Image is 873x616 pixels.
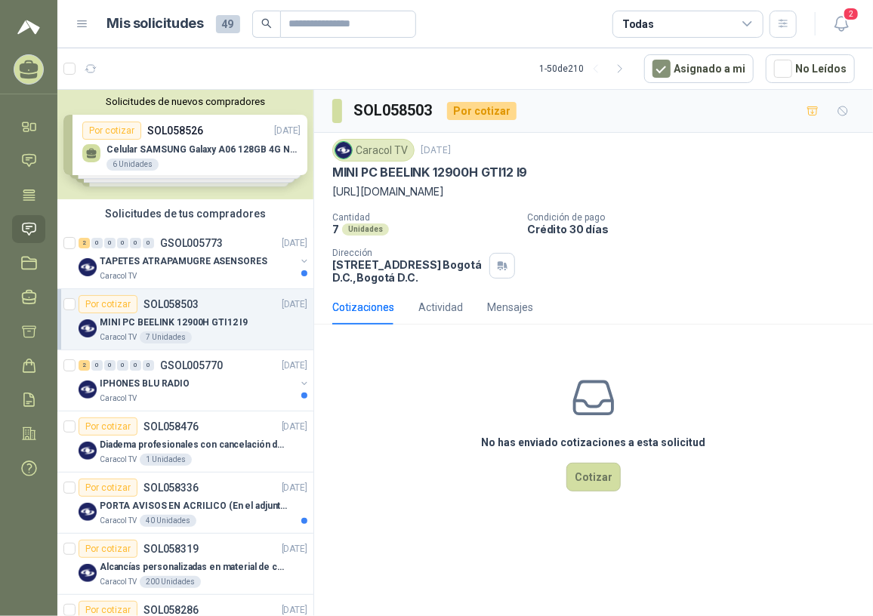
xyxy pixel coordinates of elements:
div: 0 [143,238,154,248]
div: 2 [79,360,90,371]
div: 0 [143,360,154,371]
a: 2 0 0 0 0 0 GSOL005770[DATE] Company LogoIPHONES BLU RADIOCaracol TV [79,356,310,405]
p: MINI PC BEELINK 12900H GTI12 I9 [332,165,527,180]
button: 2 [828,11,855,38]
h3: No has enviado cotizaciones a esta solicitud [482,434,706,451]
div: 2 [79,238,90,248]
p: Crédito 30 días [527,223,867,236]
img: Logo peakr [17,18,40,36]
p: [DATE] [282,542,307,556]
img: Company Logo [79,442,97,460]
div: Unidades [342,223,389,236]
div: 7 Unidades [140,331,192,343]
h1: Mis solicitudes [107,13,204,35]
p: Diadema profesionales con cancelación de ruido en micrófono [100,438,288,452]
div: 200 Unidades [140,576,201,588]
div: Solicitudes de tus compradores [57,199,313,228]
p: Caracol TV [100,393,137,405]
p: Caracol TV [100,331,137,343]
p: SOL058476 [143,421,199,432]
img: Company Logo [335,142,352,159]
button: No Leídos [766,54,855,83]
p: SOL058336 [143,482,199,493]
button: Asignado a mi [644,54,754,83]
p: [DATE] [282,420,307,434]
div: 0 [130,238,141,248]
button: Solicitudes de nuevos compradores [63,96,307,107]
div: Solicitudes de nuevos compradoresPor cotizarSOL058526[DATE] Celular SAMSUNG Galaxy A06 128GB 4G N... [57,90,313,199]
img: Company Logo [79,258,97,276]
a: Por cotizarSOL058319[DATE] Company LogoAlcancías personalizadas en material de cerámica (VER ADJU... [57,534,313,595]
p: [DATE] [421,143,451,158]
img: Company Logo [79,319,97,337]
div: 0 [117,238,128,248]
p: [DATE] [282,297,307,312]
div: 1 Unidades [140,454,192,466]
div: Mensajes [487,299,533,316]
div: Por cotizar [79,540,137,558]
p: SOL058286 [143,605,199,615]
div: 0 [104,360,116,371]
div: Cotizaciones [332,299,394,316]
div: 0 [104,238,116,248]
img: Company Logo [79,564,97,582]
div: 1 - 50 de 210 [539,57,632,81]
a: 2 0 0 0 0 0 GSOL005773[DATE] Company LogoTAPETES ATRAPAMUGRE ASENSORESCaracol TV [79,234,310,282]
p: Caracol TV [100,270,137,282]
a: Por cotizarSOL058503[DATE] Company LogoMINI PC BEELINK 12900H GTI12 I9Caracol TV7 Unidades [57,289,313,350]
p: Caracol TV [100,576,137,588]
h3: SOL058503 [354,99,435,122]
div: 40 Unidades [140,515,196,527]
p: Condición de pago [527,212,867,223]
span: 49 [216,15,240,33]
a: Por cotizarSOL058476[DATE] Company LogoDiadema profesionales con cancelación de ruido en micrófon... [57,411,313,473]
p: GSOL005773 [160,238,223,248]
p: GSOL005770 [160,360,223,371]
div: Caracol TV [332,139,415,162]
p: [STREET_ADDRESS] Bogotá D.C. , Bogotá D.C. [332,258,483,284]
p: Dirección [332,248,483,258]
p: Caracol TV [100,454,137,466]
p: SOL058319 [143,544,199,554]
img: Company Logo [79,503,97,521]
button: Cotizar [566,463,621,491]
div: Por cotizar [79,479,137,497]
p: MINI PC BEELINK 12900H GTI12 I9 [100,316,248,330]
div: 0 [91,360,103,371]
p: [URL][DOMAIN_NAME] [332,183,855,200]
p: Cantidad [332,212,515,223]
div: 0 [130,360,141,371]
p: 7 [332,223,339,236]
p: Alcancías personalizadas en material de cerámica (VER ADJUNTO) [100,560,288,574]
div: Actividad [418,299,463,316]
img: Company Logo [79,380,97,399]
p: IPHONES BLU RADIO [100,377,190,391]
div: Por cotizar [447,102,517,120]
p: [DATE] [282,236,307,251]
p: [DATE] [282,481,307,495]
div: Todas [622,16,654,32]
p: PORTA AVISOS EN ACRILICO (En el adjunto mas informacion) [100,499,288,513]
p: TAPETES ATRAPAMUGRE ASENSORES [100,254,267,269]
a: Por cotizarSOL058336[DATE] Company LogoPORTA AVISOS EN ACRILICO (En el adjunto mas informacion)Ca... [57,473,313,534]
div: 0 [117,360,128,371]
p: SOL058503 [143,299,199,310]
span: search [261,18,272,29]
div: 0 [91,238,103,248]
div: Por cotizar [79,295,137,313]
p: [DATE] [282,359,307,373]
span: 2 [843,7,859,21]
p: Caracol TV [100,515,137,527]
div: Por cotizar [79,417,137,436]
